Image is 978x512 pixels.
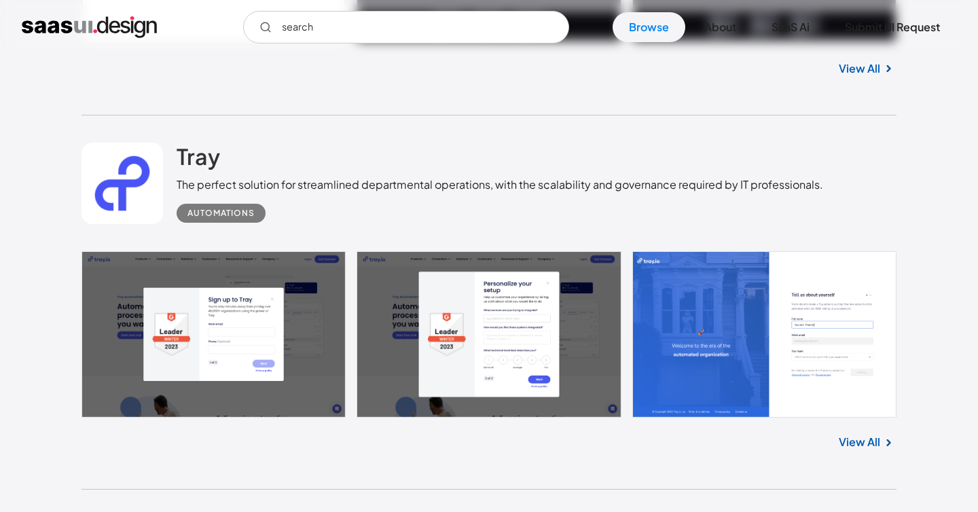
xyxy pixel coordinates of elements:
[613,12,685,42] a: Browse
[755,12,826,42] a: SaaS Ai
[177,177,823,193] div: The perfect solution for streamlined departmental operations, with the scalability and governance...
[22,16,157,38] a: home
[839,434,880,450] a: View All
[243,11,569,43] form: Email Form
[829,12,956,42] a: Submit UI Request
[839,60,880,77] a: View All
[243,11,569,43] input: Search UI designs you're looking for...
[177,143,220,177] a: Tray
[177,143,220,170] h2: Tray
[187,205,255,221] div: Automations
[688,12,753,42] a: About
